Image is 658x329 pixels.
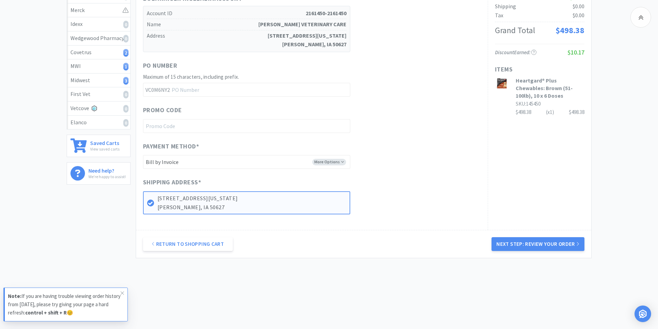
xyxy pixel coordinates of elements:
span: VC0M6NY2 [143,83,171,96]
span: SKU: 145450 [516,100,541,107]
div: Merck [70,6,127,15]
p: If you are having trouble viewing order history from [DATE], please try giving your page a hard r... [8,292,121,317]
a: Vetcove0 [67,101,130,116]
div: Vetcove [70,104,127,113]
div: Elanco [70,118,127,127]
a: Wedgewood Pharmacy0 [67,31,130,46]
i: 2 [123,49,128,57]
input: PO Number [143,83,350,97]
a: Elanco0 [67,116,130,129]
h6: Need help? [88,166,126,173]
p: [STREET_ADDRESS][US_STATE] [158,194,346,203]
i: 0 [123,105,128,113]
a: Midwest3 [67,74,130,88]
strong: 2161450-2161450 [306,9,346,18]
strong: [STREET_ADDRESS][US_STATE] [PERSON_NAME], IA 50627 [268,31,346,49]
i: 0 [123,21,128,28]
span: $498.38 [555,25,584,36]
a: First Vet0 [67,87,130,101]
h6: Saved Carts [90,138,120,146]
i: 0 [123,35,128,42]
h5: Name [147,19,346,30]
a: Saved CartsView saved carts [67,135,131,157]
a: MWI1 [67,59,130,74]
div: First Vet [70,90,127,99]
h3: Heartgard® Plus Chewables: Brown (51-100lb), 10 x 6 Doses [516,77,584,100]
div: Grand Total [495,24,535,37]
a: Covetrus2 [67,46,130,60]
span: PO Number [143,61,178,71]
i: 0 [123,91,128,98]
a: Return to Shopping Cart [143,237,233,251]
a: Merck [67,3,130,18]
div: Idexx [70,20,127,29]
div: Wedgewood Pharmacy [70,34,127,43]
div: $498.38 [516,108,584,116]
i: 3 [123,77,128,85]
div: Open Intercom Messenger [635,306,651,322]
p: View saved carts [90,146,120,152]
i: 0 [123,119,128,127]
p: [PERSON_NAME], IA 50627 [158,203,346,212]
span: Shipping Address * [143,177,201,187]
h5: Account ID [147,8,346,19]
div: $498.38 [569,108,584,116]
div: (x 1 ) [546,108,554,116]
p: We're happy to assist! [88,173,126,180]
div: Shipping [495,2,516,11]
h5: Address [147,30,346,50]
div: MWI [70,62,127,71]
input: Promo Code [143,119,350,133]
strong: [PERSON_NAME] VETERINARY CARE [258,20,346,29]
button: Next Step: Review Your Order [492,237,584,251]
div: Tax [495,11,503,20]
span: Payment Method * [143,142,199,152]
span: $0.00 [573,12,584,19]
div: Covetrus [70,48,127,57]
i: 1 [123,63,128,70]
span: Discount Earned: [495,49,536,56]
strong: control + shift + R [25,309,67,316]
span: Promo Code [143,105,182,115]
span: Maximum of 15 characters, including prefix. [143,74,239,80]
span: $10.17 [568,48,584,56]
h1: Items [495,65,584,75]
strong: Note: [8,293,21,299]
a: Idexx0 [67,17,130,31]
div: Midwest [70,76,127,85]
span: $0.00 [573,3,584,10]
img: 041e459000f84ed8b94a956c30ded366_409476.jpg [495,77,509,90]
